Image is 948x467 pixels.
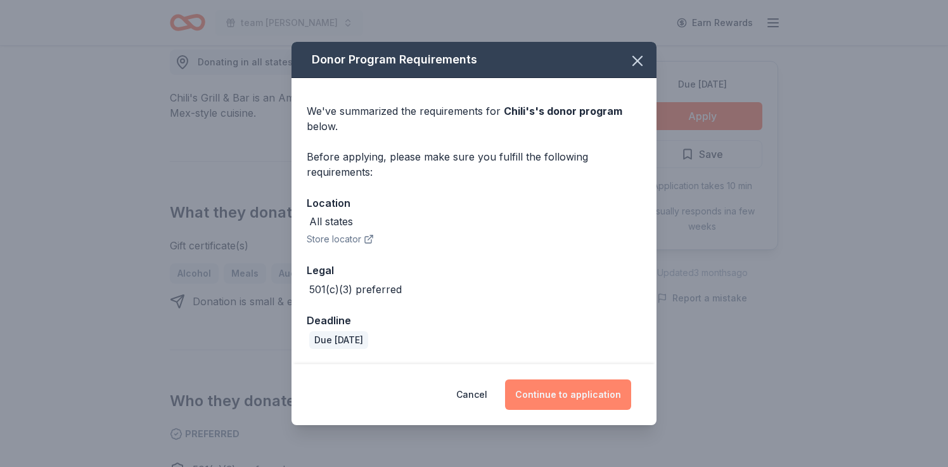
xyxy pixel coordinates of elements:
[307,195,641,211] div: Location
[307,312,641,329] div: Deadline
[307,149,641,180] div: Before applying, please make sure you fulfill the following requirements:
[291,42,657,78] div: Donor Program Requirements
[309,331,368,349] div: Due [DATE]
[504,105,622,117] span: Chili's 's donor program
[309,214,353,229] div: All states
[307,232,374,247] button: Store locator
[456,379,487,410] button: Cancel
[309,282,402,297] div: 501(c)(3) preferred
[505,379,631,410] button: Continue to application
[307,103,641,134] div: We've summarized the requirements for below.
[307,262,641,279] div: Legal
